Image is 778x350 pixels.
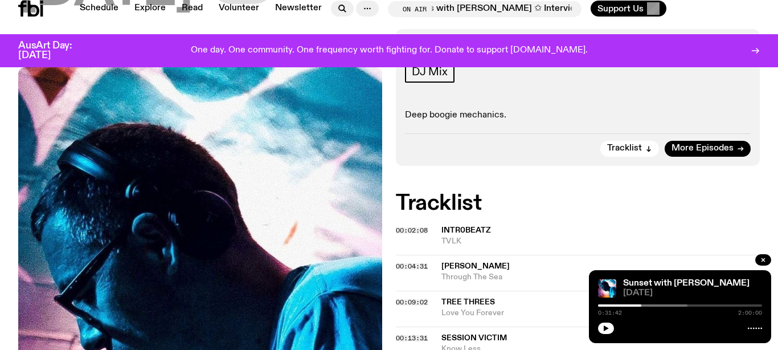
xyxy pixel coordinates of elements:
button: 00:09:02 [396,299,428,306]
h3: AusArt Day: [DATE] [18,41,91,60]
span: [DATE] [623,289,762,298]
span: On Air [403,5,427,13]
span: Tracklist [607,144,642,153]
h2: Tracklist [396,193,760,214]
span: 00:04:31 [396,262,428,271]
button: On AirArvos with [PERSON_NAME] ✩ Interview: [PERSON_NAME] [388,1,582,17]
img: Simon Caldwell stands side on, looking downwards. He has headphones on. Behind him is a brightly ... [598,279,616,298]
a: Sunset with [PERSON_NAME] [623,279,750,288]
span: Arvos with [PERSON_NAME] ✩ Interview: [PERSON_NAME] [410,4,662,14]
p: One day. One community. One frequency worth fighting for. Donate to support [DOMAIN_NAME]. [191,46,588,56]
span: TVLK [441,236,760,247]
a: Volunteer [212,1,266,17]
button: Tracklist [600,141,659,157]
span: Support Us [597,3,644,14]
p: Deep boogie mechanics. [405,110,751,121]
span: DJ Mix [412,66,448,78]
button: 00:02:08 [396,227,428,234]
button: Support Us [591,1,666,17]
a: Schedule [73,1,125,17]
span: More Episodes [671,144,734,153]
span: 0:31:42 [598,310,622,316]
span: Session Victim [441,334,507,342]
span: 00:09:02 [396,298,428,307]
span: [PERSON_NAME] [441,262,510,270]
a: Read [175,1,210,17]
span: Tree Threes [441,298,495,306]
span: intr0beatz [441,226,491,234]
a: DJ Mix [405,61,454,83]
a: More Episodes [665,141,751,157]
span: Love You Forever [441,308,760,319]
button: 00:13:31 [396,335,428,341]
span: 00:02:08 [396,226,428,235]
button: 00:04:31 [396,263,428,270]
span: Through The Sea [441,272,760,283]
a: Newsletter [268,1,329,17]
span: 2:00:00 [738,310,762,316]
a: Explore [128,1,173,17]
span: 00:13:31 [396,333,428,343]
